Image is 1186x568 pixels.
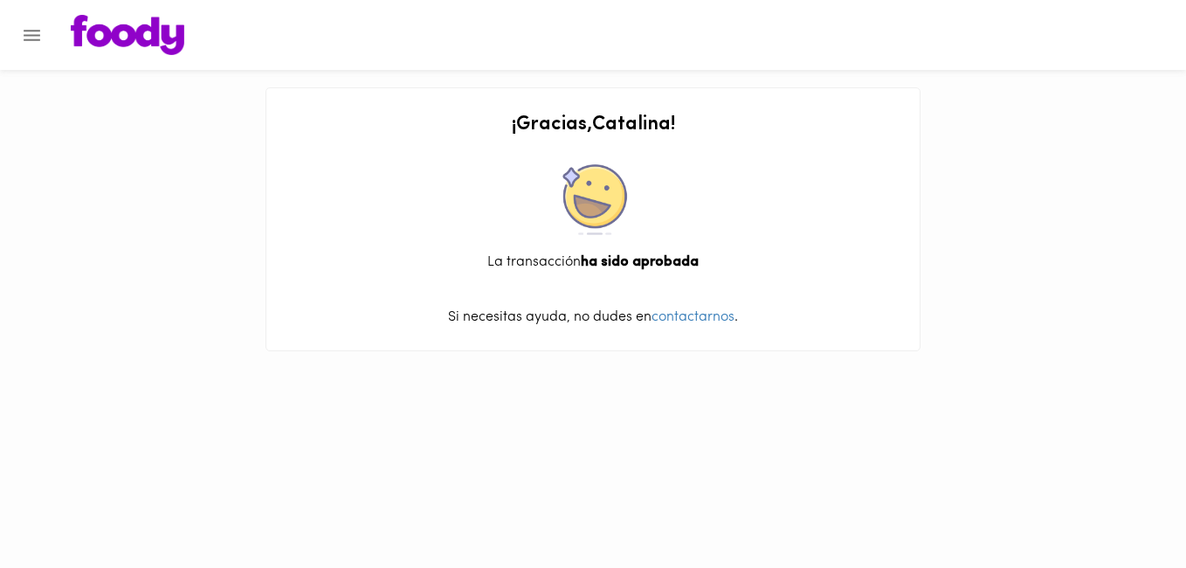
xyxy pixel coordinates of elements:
p: Si necesitas ayuda, no dudes en . [284,308,902,328]
img: logo.png [71,15,184,55]
h2: ¡ Gracias , Catalina ! [284,114,902,135]
b: ha sido aprobada [581,255,699,269]
button: Menu [10,14,53,57]
div: La transacción [284,253,902,273]
a: contactarnos [652,310,734,324]
img: approved.png [558,164,628,235]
